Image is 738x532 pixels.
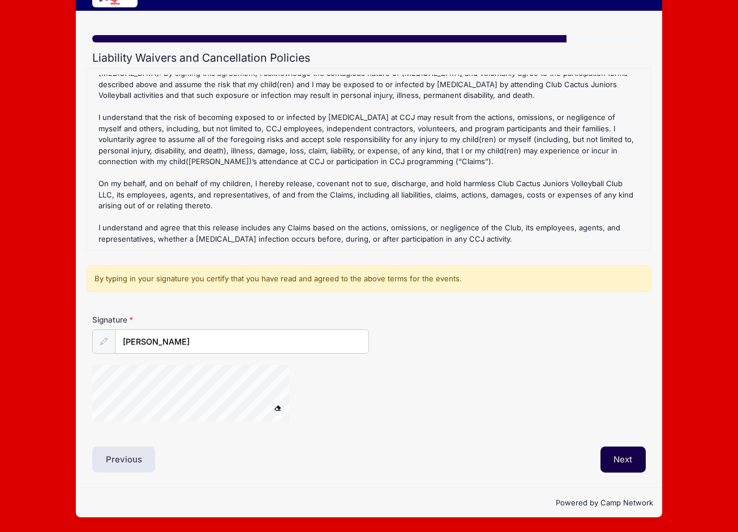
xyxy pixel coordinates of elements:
[115,329,369,354] input: Enter first and last name
[85,497,653,509] p: Powered by Camp Network
[92,447,156,473] button: Previous
[92,52,646,65] h2: Liability Waivers and Cancellation Policies
[92,314,231,325] label: Signature
[600,447,646,473] button: Next
[87,265,651,293] div: By typing in your signature you certify that you have read and agreed to the above terms for the ...
[93,75,645,244] div: : All Academy Fees must be paid in advance to complete an athlete's registration. We provide the ...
